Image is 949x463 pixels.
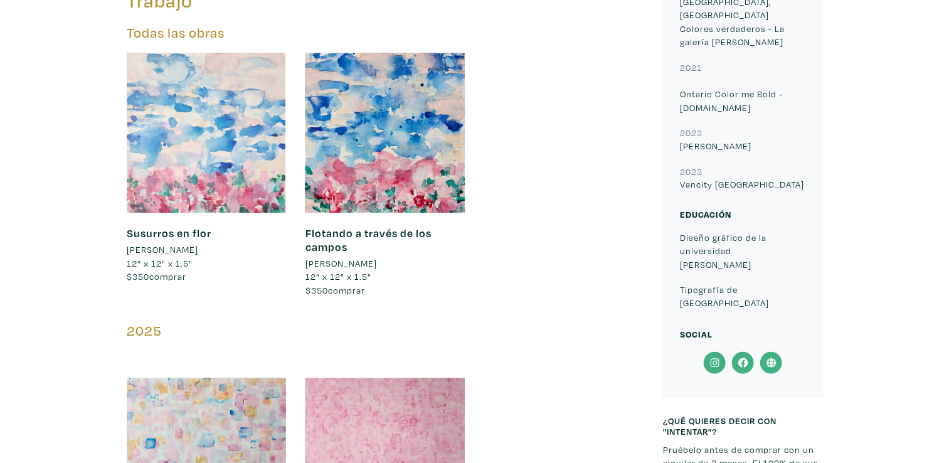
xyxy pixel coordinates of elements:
[680,74,806,115] p: Ontario Color me Bold - [DOMAIN_NAME]
[305,257,465,270] a: [PERSON_NAME]
[305,257,376,270] li: [PERSON_NAME]
[680,328,713,340] small: Social
[663,415,823,437] h6: ¿Qué quieres decir con "intentar"?
[127,270,149,282] span: $350
[305,284,364,296] span: comprar
[127,226,211,240] a: Susurros en flor
[305,284,327,296] span: $350
[127,322,644,339] h5: 2025
[680,283,806,310] p: Tipografía de [GEOGRAPHIC_DATA]
[127,243,287,257] a: [PERSON_NAME]
[127,257,193,269] span: 12" x 12" x 1.5"
[127,24,644,41] h5: Todas las obras
[680,208,731,220] small: Educación
[680,231,806,272] p: Diseño gráfico de la universidad [PERSON_NAME]
[680,166,702,178] small: 2023
[680,178,804,190] font: Vancity [GEOGRAPHIC_DATA]
[305,226,431,254] a: Flotando a través de los campos
[127,243,198,257] li: [PERSON_NAME]
[680,127,702,139] small: 2023
[305,270,371,282] span: 12" x 12" x 1.5"
[680,61,702,73] small: 2021
[680,140,751,152] font: [PERSON_NAME]
[127,270,186,282] span: comprar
